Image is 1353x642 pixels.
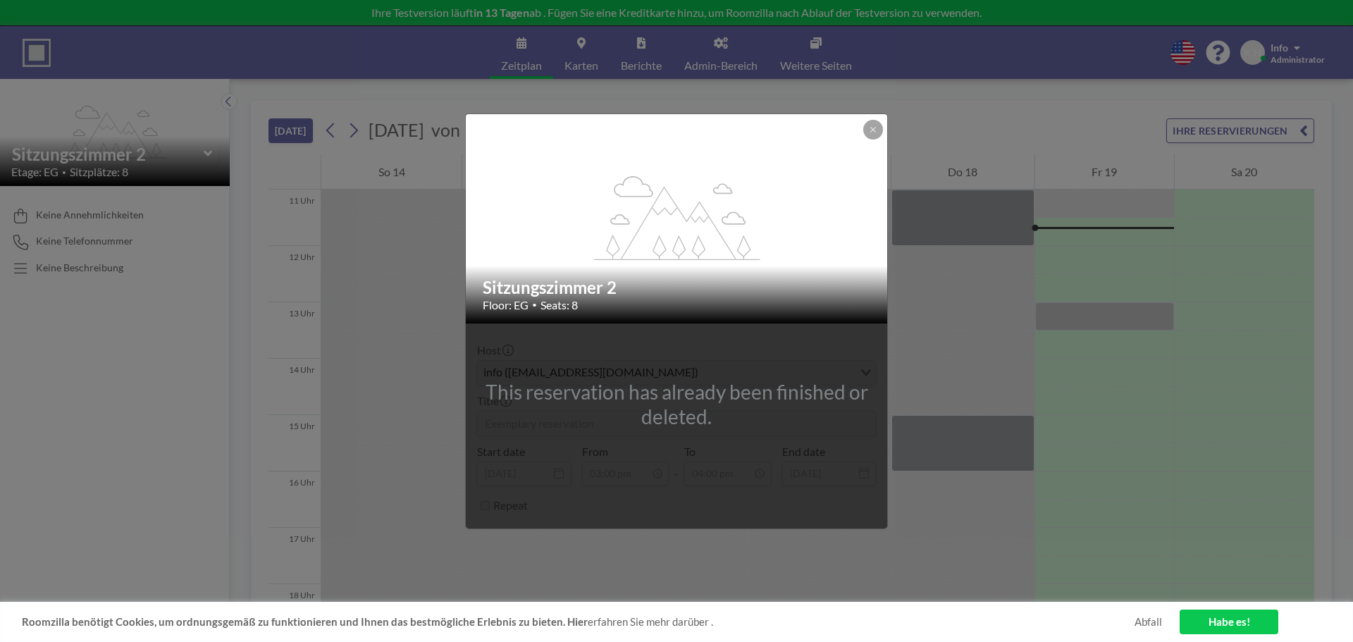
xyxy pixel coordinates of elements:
span: • [532,300,537,310]
h2: Sitzungszimmer 2 [483,277,872,298]
font: Abfall [1135,615,1162,628]
a: Abfall [1135,615,1162,629]
span: Seats: 8 [540,298,578,312]
div: This reservation has already been finished or deleted. [466,380,887,429]
a: Roomzilla benötigt Cookies, um ordnungsgemäß zu funktionieren und Ihnen das bestmögliche Erlebnis... [22,615,588,628]
font: Habe es! [1209,615,1250,628]
span: Floor: EG [483,298,529,312]
font: erfahren Sie mehr darüber . [588,615,713,628]
g: flex-grow: 1.2; [594,175,760,259]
